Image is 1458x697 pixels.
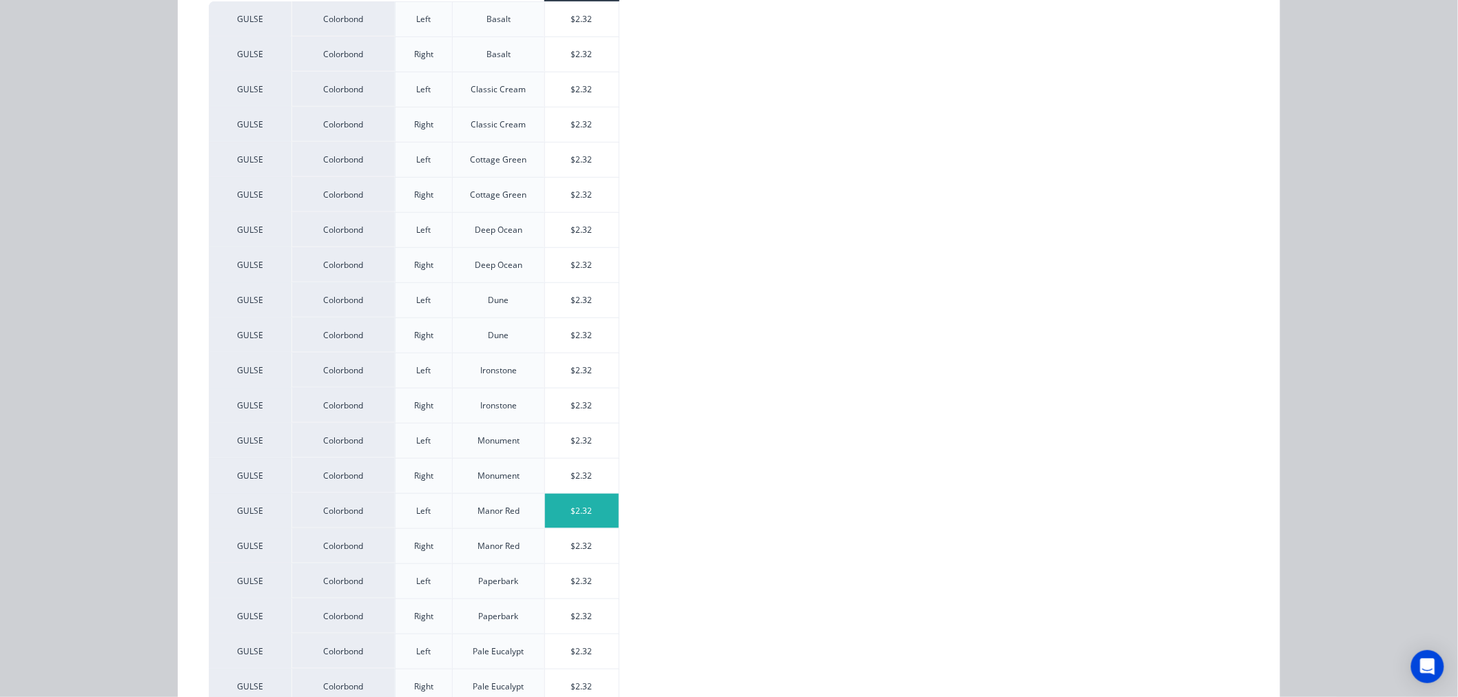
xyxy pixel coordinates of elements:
[291,388,395,423] div: Colorbond
[545,494,619,528] div: $2.32
[545,353,619,388] div: $2.32
[414,118,433,131] div: Right
[414,470,433,482] div: Right
[545,178,619,212] div: $2.32
[416,224,431,236] div: Left
[209,142,291,177] div: GULSE
[545,248,619,282] div: $2.32
[291,247,395,282] div: Colorbond
[416,435,431,447] div: Left
[291,107,395,142] div: Colorbond
[209,388,291,423] div: GULSE
[471,83,526,96] div: Classic Cream
[209,634,291,669] div: GULSE
[488,329,509,342] div: Dune
[480,364,517,377] div: Ironstone
[291,212,395,247] div: Colorbond
[478,540,520,552] div: Manor Red
[291,563,395,599] div: Colorbond
[291,353,395,388] div: Colorbond
[209,423,291,458] div: GULSE
[291,528,395,563] div: Colorbond
[209,212,291,247] div: GULSE
[545,107,619,142] div: $2.32
[545,634,619,669] div: $2.32
[209,1,291,37] div: GULSE
[473,680,524,693] div: Pale Eucalypt
[209,177,291,212] div: GULSE
[209,247,291,282] div: GULSE
[488,294,509,306] div: Dune
[545,143,619,177] div: $2.32
[545,37,619,72] div: $2.32
[545,318,619,353] div: $2.32
[291,37,395,72] div: Colorbond
[545,459,619,493] div: $2.32
[291,177,395,212] div: Colorbond
[414,259,433,271] div: Right
[291,282,395,318] div: Colorbond
[209,563,291,599] div: GULSE
[209,107,291,142] div: GULSE
[209,72,291,107] div: GULSE
[416,505,431,517] div: Left
[545,2,619,37] div: $2.32
[414,540,433,552] div: Right
[486,13,511,25] div: Basalt
[291,423,395,458] div: Colorbond
[416,83,431,96] div: Left
[478,610,518,623] div: Paperbark
[209,282,291,318] div: GULSE
[545,388,619,423] div: $2.32
[291,72,395,107] div: Colorbond
[209,37,291,72] div: GULSE
[545,529,619,563] div: $2.32
[486,48,511,61] div: Basalt
[414,329,433,342] div: Right
[478,505,520,517] div: Manor Red
[478,470,520,482] div: Monument
[414,399,433,412] div: Right
[416,13,431,25] div: Left
[209,599,291,634] div: GULSE
[209,353,291,388] div: GULSE
[209,493,291,528] div: GULSE
[1411,650,1444,683] div: Open Intercom Messenger
[416,575,431,587] div: Left
[545,213,619,247] div: $2.32
[475,259,522,271] div: Deep Ocean
[209,318,291,353] div: GULSE
[416,645,431,658] div: Left
[291,142,395,177] div: Colorbond
[545,599,619,634] div: $2.32
[414,48,433,61] div: Right
[471,118,526,131] div: Classic Cream
[545,564,619,599] div: $2.32
[291,318,395,353] div: Colorbond
[545,283,619,318] div: $2.32
[414,610,433,623] div: Right
[414,680,433,693] div: Right
[416,294,431,306] div: Left
[478,435,520,447] div: Monument
[291,1,395,37] div: Colorbond
[475,224,522,236] div: Deep Ocean
[291,458,395,493] div: Colorbond
[209,528,291,563] div: GULSE
[470,189,526,201] div: Cottage Green
[414,189,433,201] div: Right
[470,154,526,166] div: Cottage Green
[545,424,619,458] div: $2.32
[480,399,517,412] div: Ironstone
[416,364,431,377] div: Left
[478,575,518,587] div: Paperbark
[291,493,395,528] div: Colorbond
[291,634,395,669] div: Colorbond
[416,154,431,166] div: Left
[545,72,619,107] div: $2.32
[209,458,291,493] div: GULSE
[473,645,524,658] div: Pale Eucalypt
[291,599,395,634] div: Colorbond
